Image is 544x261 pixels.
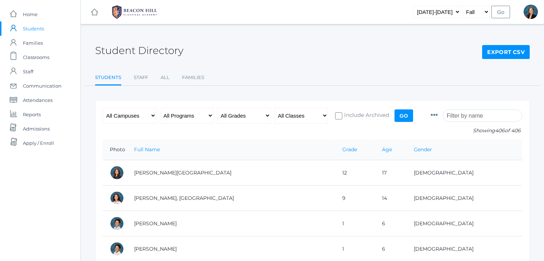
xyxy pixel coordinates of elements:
img: 1_BHCALogos-05.png [108,3,161,21]
div: Allison Smith [524,5,538,19]
a: Gender [414,146,432,153]
th: Photo [103,139,127,160]
a: Full Name [134,146,160,153]
div: Phoenix Abdulla [110,191,124,205]
span: Classrooms [23,50,49,64]
td: [PERSON_NAME] [127,211,335,236]
span: Families [23,36,43,50]
td: 1 [335,211,375,236]
a: All [161,70,170,85]
td: 14 [375,186,407,211]
input: Go [491,6,510,18]
h2: Student Directory [95,45,183,56]
span: Attendances [23,93,53,107]
span: Staff [23,64,33,79]
span: Communication [23,79,62,93]
a: Staff [134,70,148,85]
span: Reports [23,107,41,122]
td: 12 [335,160,375,186]
a: Students [95,70,121,86]
p: Showing of 406 [431,127,522,134]
input: Go [394,109,413,122]
a: Families [182,70,204,85]
td: 9 [335,186,375,211]
span: Apply / Enroll [23,136,54,150]
a: Age [382,146,392,153]
td: [DEMOGRAPHIC_DATA] [407,211,522,236]
div: Grayson Abrea [110,242,124,256]
a: Export CSV [482,45,530,59]
td: [PERSON_NAME][GEOGRAPHIC_DATA] [127,160,335,186]
td: [DEMOGRAPHIC_DATA] [407,186,522,211]
div: Dominic Abrea [110,216,124,231]
span: Students [23,21,44,36]
td: 17 [375,160,407,186]
span: Admissions [23,122,50,136]
td: [PERSON_NAME], [GEOGRAPHIC_DATA] [127,186,335,211]
a: Grade [342,146,357,153]
input: Filter by name [443,109,522,122]
span: Include Archived [342,111,389,120]
td: [DEMOGRAPHIC_DATA] [407,160,522,186]
span: Home [23,7,38,21]
span: 406 [495,127,505,134]
td: 6 [375,211,407,236]
input: Include Archived [335,112,342,119]
div: Charlotte Abdulla [110,166,124,180]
